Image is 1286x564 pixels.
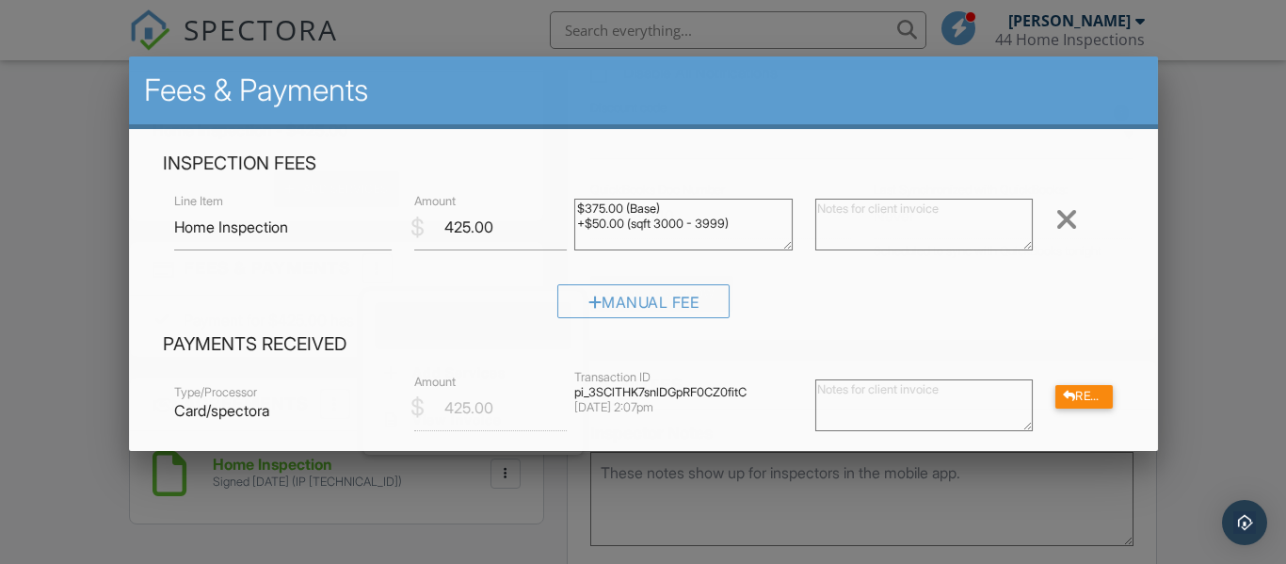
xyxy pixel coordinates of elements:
h2: Fees & Payments [144,72,1143,109]
div: $ [410,212,425,244]
h4: Payments Received [163,332,1124,357]
label: Amount [414,193,456,210]
div: Transaction ID [574,370,792,385]
p: Card/spectora [174,400,392,421]
h4: Inspection Fees [163,152,1124,176]
a: Refund [1054,386,1112,405]
div: Open Intercom Messenger [1222,500,1267,545]
a: Manual Fee [556,297,729,315]
div: Refund [1054,385,1112,409]
div: $ [410,392,425,424]
textarea: $375.00 (Base) +$50.00 (sqft 3000 - 3999) [574,199,792,250]
div: Type/Processor [174,385,392,400]
label: Line Item [174,193,223,210]
label: Amount [414,373,456,390]
div: pi_3SClTHK7snlDGpRF0CZ0fitC [574,385,792,400]
div: [DATE] 2:07pm [574,400,792,415]
div: Manual Fee [556,284,729,318]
